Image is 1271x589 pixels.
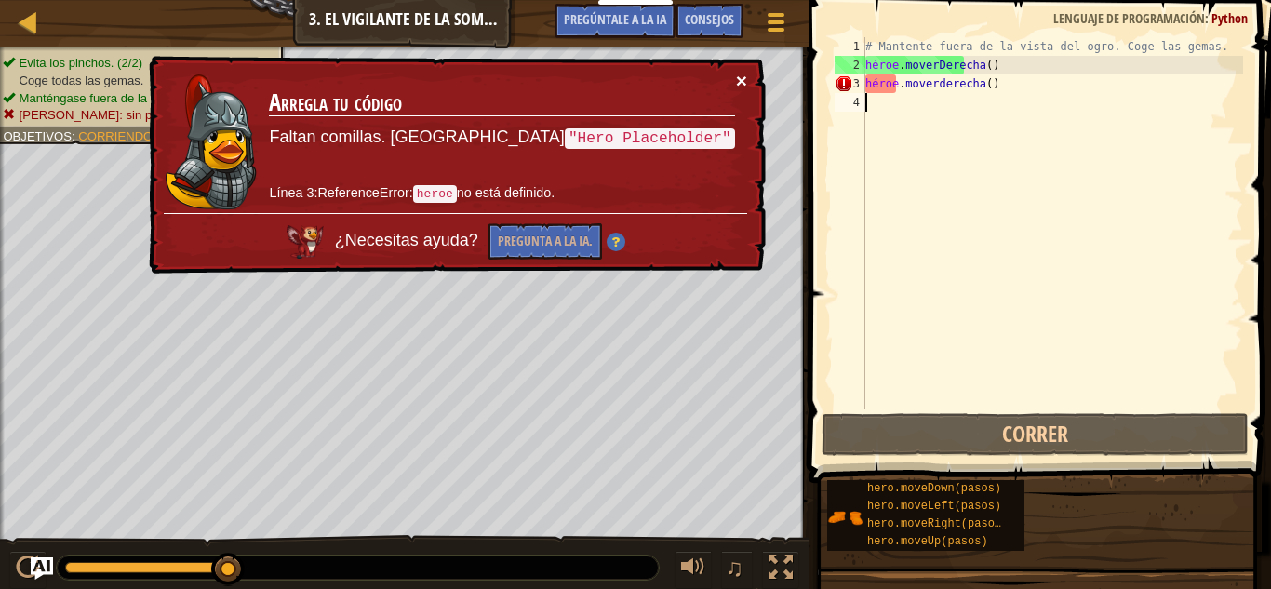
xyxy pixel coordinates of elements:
[753,4,799,47] button: Mostrar menú del juego
[3,89,274,107] li: Manténgase fuera de la vista del ogro.
[762,551,799,589] button: Alterna pantalla completa.
[3,129,72,142] font: Objetivos
[607,233,625,251] img: Pista
[165,74,258,210] img: duck_hattori.png
[555,4,676,38] button: Pregúntale a la IA
[20,91,227,104] font: Manténgase fuera de la vista del ogro.
[853,40,860,53] font: 1
[1205,9,1209,27] font: :
[20,108,275,121] font: [PERSON_NAME]: sin problemas en el código.
[564,10,666,28] font: Pregúntale a la IA
[72,129,75,142] font: :
[3,55,274,73] li: Evita los pinchos.
[721,551,753,589] button: ♫
[31,557,53,580] button: Pregúntale a la IA
[457,185,555,200] font: no está definido.
[822,413,1249,456] button: Correr
[287,225,324,259] img: AI
[1211,9,1248,27] font: Python
[335,231,478,249] font: ¿Necesitas ayuda?
[413,185,457,203] code: heroe
[498,232,593,249] font: Pregunta a la IA.
[725,554,743,582] font: ♫
[867,535,988,548] font: hero.moveUp(pasos)
[269,87,402,118] font: Arregla tu código
[736,70,747,91] font: ×
[853,96,860,109] font: 4
[867,500,1001,513] font: hero.moveLeft(pasos)
[565,128,735,149] code: "Hero Placeholder"
[853,77,860,90] font: 3
[488,223,602,260] button: Pregunta a la IA.
[9,551,47,589] button: Ctrl + P: Play
[685,10,734,28] font: Consejos
[78,129,163,142] font: Corriendo...
[269,185,412,200] font: Línea 3:ReferenceError:
[3,107,274,125] li: Bono: sin problemas en el código.
[1053,9,1205,27] font: Lenguaje de programación
[269,127,564,146] font: Faltan comillas. [GEOGRAPHIC_DATA]
[867,517,1008,530] font: hero.moveRight(pasos)
[736,71,747,90] button: ×
[3,72,274,89] li: Coge todas las gemas.
[867,482,1001,495] font: hero.moveDown(pasos)
[675,551,712,589] button: Ajustar volúmen
[20,56,143,69] font: Evita los pinchos. (2/2)
[853,59,860,72] font: 2
[827,500,863,535] img: portrait.png
[20,74,144,87] font: Coge todas las gemas.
